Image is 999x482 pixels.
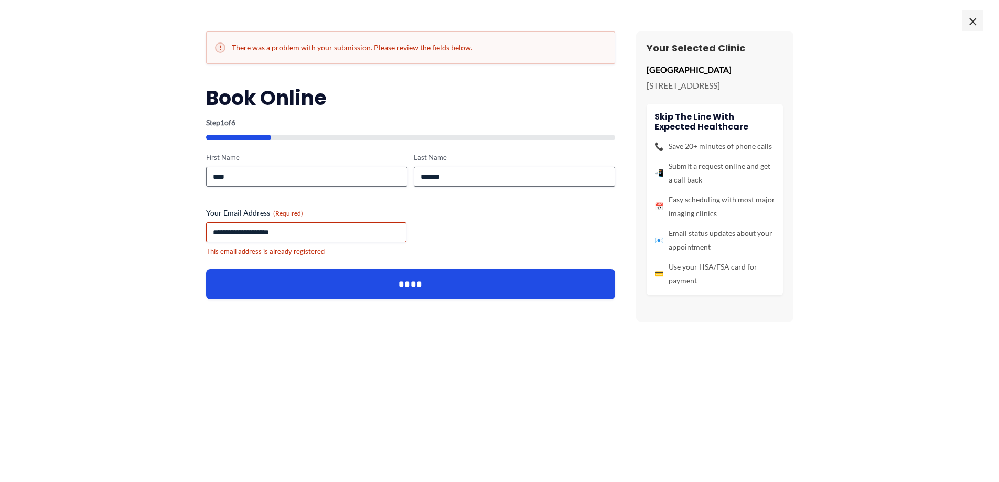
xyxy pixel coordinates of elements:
[654,233,663,247] span: 📧
[647,42,783,54] h3: Your Selected Clinic
[654,140,775,153] li: Save 20+ minutes of phone calls
[962,10,983,31] span: ×
[231,118,235,127] span: 6
[647,62,783,78] p: [GEOGRAPHIC_DATA]
[654,260,775,287] li: Use your HSA/FSA card for payment
[206,153,407,163] label: First Name
[654,227,775,254] li: Email status updates about your appointment
[654,193,775,220] li: Easy scheduling with most major imaging clinics
[215,42,606,53] h2: There was a problem with your submission. Please review the fields below.
[647,78,783,93] p: [STREET_ADDRESS]
[206,119,615,126] p: Step of
[654,166,663,180] span: 📲
[654,159,775,187] li: Submit a request online and get a call back
[414,153,615,163] label: Last Name
[654,267,663,281] span: 💳
[206,247,615,256] div: This email address is already registered
[206,85,615,111] h2: Book Online
[654,112,775,132] h4: Skip the line with Expected Healthcare
[654,140,663,153] span: 📞
[273,209,303,217] span: (Required)
[220,118,224,127] span: 1
[206,208,615,218] label: Your Email Address
[654,200,663,213] span: 📅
